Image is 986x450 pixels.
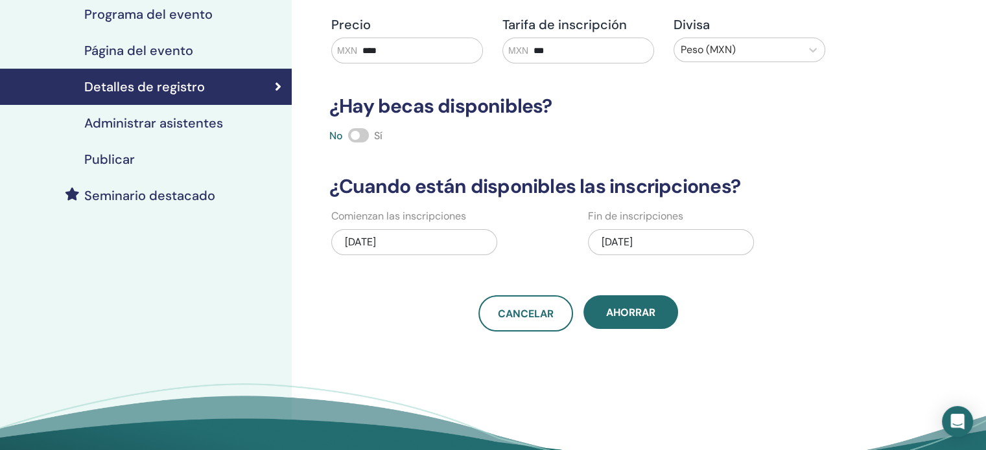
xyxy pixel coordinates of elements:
[337,45,357,56] font: MXN
[345,235,376,249] font: [DATE]
[84,115,223,131] font: Administrar asistentes
[478,295,573,332] a: Cancelar
[84,42,193,59] font: Página del evento
[329,174,740,199] font: ¿Cuando están disponibles las inscripciones?
[329,129,343,142] font: No
[84,6,213,23] font: Programa del evento
[331,16,371,33] font: Precio
[331,209,466,223] font: Comienzan las inscripciones
[84,78,205,95] font: Detalles de registro
[84,151,135,168] font: Publicar
[602,235,633,249] font: [DATE]
[329,93,552,118] font: ¿Hay becas disponibles?
[508,45,528,56] font: MXN
[84,187,215,204] font: Seminario destacado
[583,295,678,329] button: Ahorrar
[942,406,973,437] div: Abrir Intercom Messenger
[374,129,382,142] font: Sí
[498,307,554,321] font: Cancelar
[502,16,627,33] font: Tarifa de inscripción
[606,306,655,319] font: Ahorrar
[674,16,710,33] font: Divisa
[588,209,683,223] font: Fin de inscripciones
